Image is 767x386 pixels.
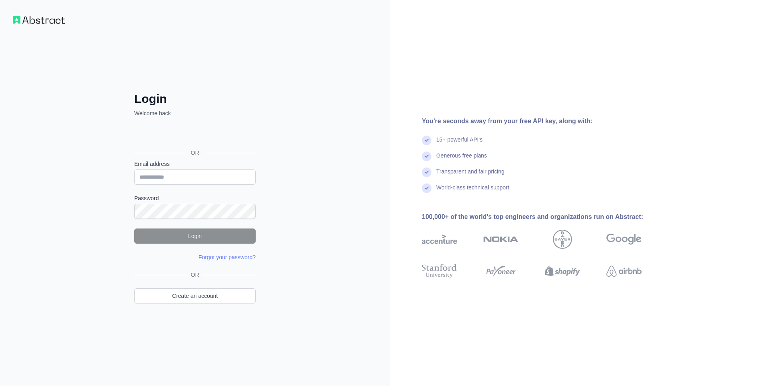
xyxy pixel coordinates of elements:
span: OR [188,271,203,279]
a: Create an account [134,288,256,303]
img: accenture [422,230,457,249]
label: Email address [134,160,256,168]
div: Transparent and fair pricing [436,167,505,183]
p: Welcome back [134,109,256,117]
div: 15+ powerful API's [436,136,483,152]
img: airbnb [606,262,642,280]
img: check mark [422,183,431,193]
img: google [606,230,642,249]
iframe: Sign in with Google Button [130,126,258,144]
img: check mark [422,152,431,161]
img: Workflow [13,16,65,24]
label: Password [134,194,256,202]
img: nokia [483,230,519,249]
h2: Login [134,92,256,106]
img: stanford university [422,262,457,280]
img: shopify [545,262,580,280]
img: check mark [422,136,431,145]
div: 100,000+ of the world's top engineers and organizations run on Abstract: [422,212,667,222]
img: bayer [553,230,572,249]
div: Generous free plans [436,152,487,167]
img: payoneer [483,262,519,280]
img: check mark [422,167,431,177]
a: Forgot your password? [199,254,256,260]
span: OR [185,149,206,157]
div: You're seconds away from your free API key, along with: [422,116,667,126]
div: World-class technical support [436,183,509,199]
button: Login [134,228,256,244]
